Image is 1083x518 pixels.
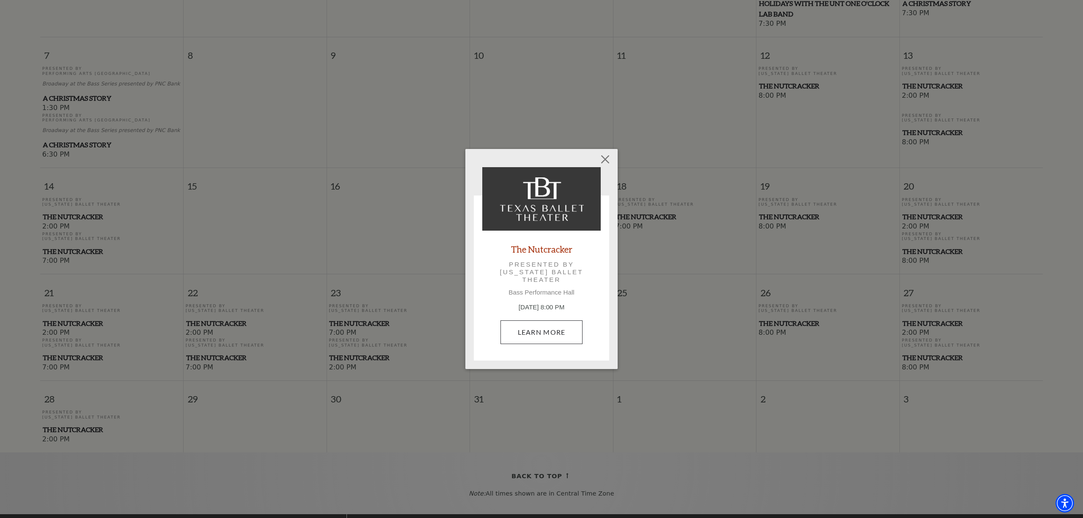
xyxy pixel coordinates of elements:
div: Accessibility Menu [1056,494,1074,512]
img: The Nutcracker [482,167,601,231]
button: Close [597,152,613,168]
a: December 20, 8:00 PM Learn More [500,320,583,344]
p: [DATE] 8:00 PM [482,303,601,312]
a: The Nutcracker [511,243,572,255]
p: Bass Performance Hall [482,289,601,296]
p: Presented by [US_STATE] Ballet Theater [494,261,589,284]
